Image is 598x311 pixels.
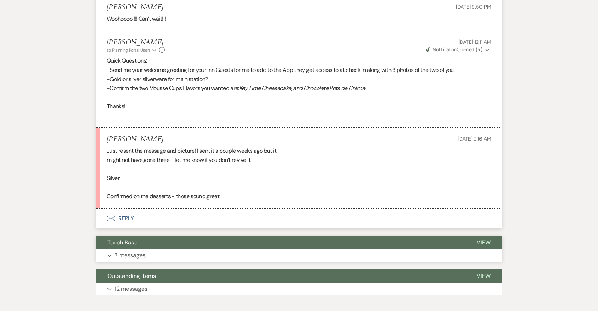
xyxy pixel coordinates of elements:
[107,146,491,201] div: Just resent the message and picture! I sent it a couple weeks ago but it might not have gone thre...
[115,251,146,260] p: 7 messages
[107,3,163,12] h5: [PERSON_NAME]
[96,209,502,228] button: Reply
[458,136,491,142] span: [DATE] 9:16 AM
[477,272,491,280] span: View
[96,236,465,249] button: Touch Base
[107,84,491,93] p: -Confirm the two Mousse Cups Flavors you wanted are:
[107,272,156,280] span: Outstanding Items
[477,239,491,246] span: View
[465,269,502,283] button: View
[456,4,491,10] span: [DATE] 9:50 PM
[107,47,151,53] span: to: Planning Portal Users
[107,75,491,84] p: -Gold or silver silverware for main station?
[239,84,365,92] em: Key Lime Cheesecake, and Chocolate Pots de Crème
[432,46,456,53] span: Notification
[96,283,502,295] button: 12 messages
[476,46,482,53] strong: ( 5 )
[426,46,482,53] span: Opened
[107,47,157,53] button: to: Planning Portal Users
[107,65,491,75] p: -Send me your welcome greeting for your Inn Guests for me to add to the App they get access to at...
[107,38,165,47] h5: [PERSON_NAME]
[96,269,465,283] button: Outstanding Items
[465,236,502,249] button: View
[107,56,491,65] p: Quick Questions:
[458,39,491,45] span: [DATE] 12:11 AM
[107,135,163,144] h5: [PERSON_NAME]
[107,239,137,246] span: Touch Base
[107,14,491,23] div: Woohoooo!!!! Can’t wait!!!
[425,46,491,53] button: NotificationOpened (5)
[107,102,491,111] p: Thanks!
[96,249,502,262] button: 7 messages
[115,284,147,294] p: 12 messages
